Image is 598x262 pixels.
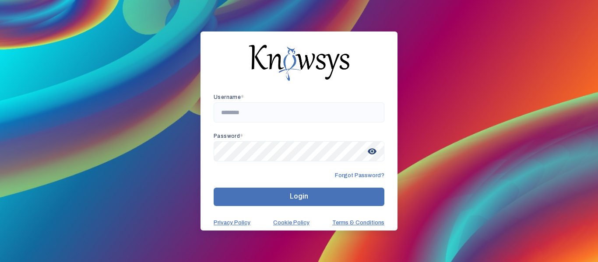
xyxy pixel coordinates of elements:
[214,219,250,226] a: Privacy Policy
[214,94,244,100] app-required-indication: Username
[214,188,384,206] button: Login
[332,219,384,226] a: Terms & Conditions
[335,172,384,179] span: Forgot Password?
[290,192,308,200] span: Login
[364,143,380,159] span: visibility
[273,219,310,226] a: Cookie Policy
[249,45,349,80] img: knowsys-logo.png
[214,133,243,139] app-required-indication: Password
